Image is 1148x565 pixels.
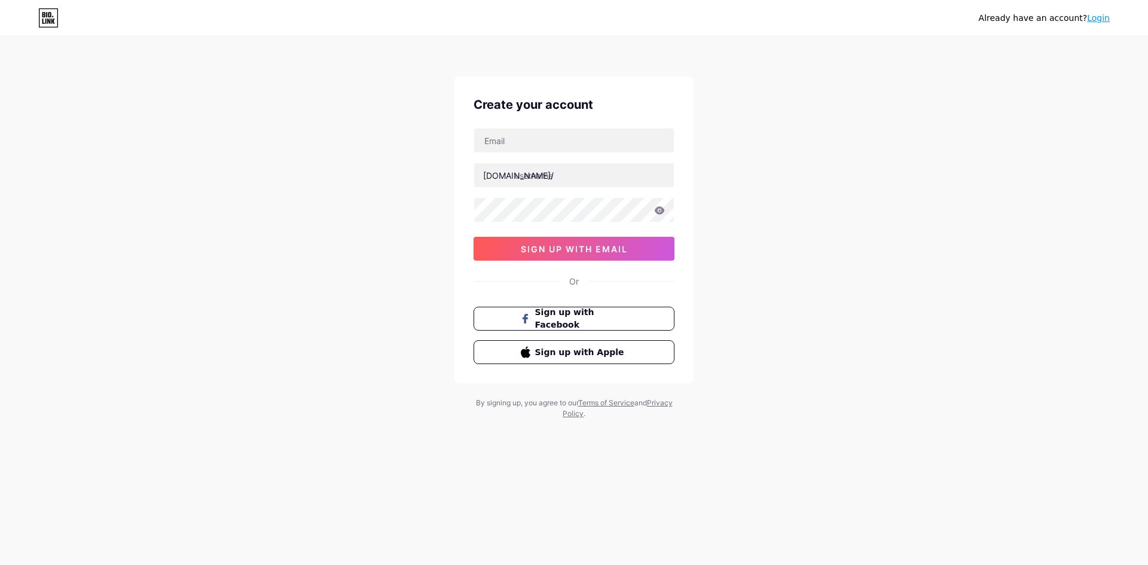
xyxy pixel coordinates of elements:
span: Sign up with Facebook [535,306,628,331]
div: Already have an account? [979,12,1110,25]
input: Email [474,129,674,152]
a: Terms of Service [578,398,634,407]
div: By signing up, you agree to our and . [472,398,676,419]
span: sign up with email [521,244,628,254]
a: Login [1087,13,1110,23]
div: Create your account [474,96,674,114]
span: Sign up with Apple [535,346,628,359]
div: [DOMAIN_NAME]/ [483,169,554,182]
button: Sign up with Apple [474,340,674,364]
button: Sign up with Facebook [474,307,674,331]
div: Or [569,275,579,288]
button: sign up with email [474,237,674,261]
input: username [474,163,674,187]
